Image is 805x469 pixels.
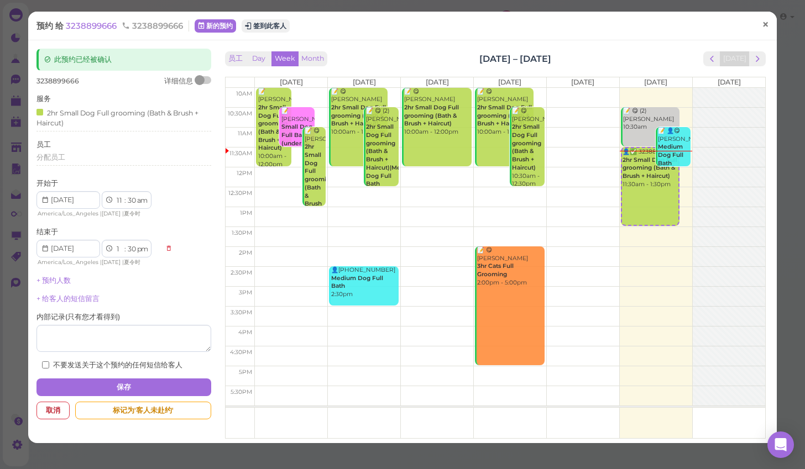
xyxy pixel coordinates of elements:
a: + 预约人数 [36,276,71,284]
label: 不要发送关于这个预约的任何短信给客人 [42,360,182,370]
span: × [762,17,769,33]
b: Medium Dog Full Bath [658,143,683,166]
div: 详细信息 [164,76,193,86]
span: 3238899666 [36,77,79,85]
span: [DATE] [644,78,667,86]
b: 2hr Small Dog Full grooming (Bath & Brush + Haircut) [512,123,541,171]
span: 5:30pm [231,388,252,396]
button: Month [298,51,327,66]
div: 预约 给 [36,20,189,31]
span: 12pm [237,170,252,177]
b: 2hr Small Dog Full grooming (Bath & Brush + Haircut) [477,104,532,127]
div: 2hr Small Dog Full grooming (Bath & Brush + Haircut) [36,107,208,128]
span: [DATE] [280,78,303,86]
div: 标记为'客人未赴约' [75,402,211,419]
span: 11am [238,130,252,137]
button: 员工 [225,51,246,66]
span: 11:30am [229,150,252,157]
b: Medium Dog Full Bath [331,275,383,290]
button: 保存 [36,378,211,396]
div: 📝 😋 [PERSON_NAME] 2:00pm - 5:00pm [477,246,545,287]
span: 12:30pm [228,189,252,197]
a: 新的预约 [195,19,236,33]
span: 4pm [238,329,252,336]
label: 员工 [36,140,51,150]
span: 分配员工 [36,153,65,161]
span: 夏令时 [124,259,140,266]
span: [DATE] [718,78,741,86]
span: 10:30am [228,110,252,117]
div: 取消 [36,402,70,419]
b: 2hr Small Dog Full grooming (Bath & Brush + Haircut) [331,104,386,127]
div: 此预约已经被确认 [36,49,211,71]
div: 📝 😋 (2) [PERSON_NAME] 10:30am [623,107,679,131]
span: [DATE] [498,78,521,86]
div: 📝 😋 [PERSON_NAME] 10:00am - 12:00pm [331,88,388,136]
div: 📝 👤😋 [PERSON_NAME] 50 11:00am [657,127,691,184]
div: 📝 😋 [PERSON_NAME] 10:00am - 12:00pm [404,88,472,136]
span: [DATE] [571,78,594,86]
div: | | [36,257,160,267]
span: 1:30pm [232,229,252,236]
div: 📝 😋 [PERSON_NAME] 11:00am - 1:00pm [304,127,326,249]
span: 3pm [239,289,252,296]
label: 内部记录 ( 只有您才看得到 ) [36,312,120,322]
b: 2hr Small Dog Full grooming (Bath & Brush + Haircut) [258,104,287,151]
span: [DATE] [102,259,121,266]
h2: [DATE] – [DATE] [479,52,551,65]
span: [DATE] [353,78,376,86]
button: [DATE] [720,51,750,66]
span: 4:30pm [230,349,252,356]
div: | | [36,209,160,219]
span: 1pm [240,209,252,217]
a: 3238899666 [66,20,119,31]
span: 2:30pm [231,269,252,276]
button: prev [703,51,720,66]
label: 结束于 [36,227,58,237]
span: 3:30pm [231,309,252,316]
a: + 给客人的短信留言 [36,294,100,303]
input: 不要发送关于这个预约的任何短信给客人 [42,361,49,368]
div: 📝 [PERSON_NAME] 10:00am - 12:00pm [258,88,291,169]
span: 10am [236,90,252,97]
span: 5pm [239,368,252,376]
b: 2hr Small Dog Full grooming (Bath & Brush + Haircut) [305,143,334,223]
div: Open Intercom Messenger [767,431,794,458]
label: 服务 [36,94,51,104]
span: 3238899666 [122,20,183,31]
div: 👤✅ 3238899666 11:30am - 1:30pm [622,148,678,188]
div: 📝 [PERSON_NAME] 10:30am [281,107,315,164]
button: 签到此客人 [242,19,290,33]
div: 📝 😋 [PERSON_NAME] 10:00am - 12:00pm [477,88,534,136]
button: Week [271,51,299,66]
span: 2pm [239,249,252,256]
span: [DATE] [102,210,121,217]
b: 3hr Cats Full Grooming [477,262,514,278]
a: × [755,13,776,39]
div: 📝 😋 (2) [PERSON_NAME] 10:30am - 12:30pm [365,107,399,204]
button: Day [245,51,272,66]
div: 📝 😋 [PERSON_NAME] 10:30am - 12:30pm [511,107,545,188]
div: 👤[PHONE_NUMBER] 2:30pm [331,266,399,299]
span: America/Los_Angeles [38,259,98,266]
span: America/Los_Angeles [38,210,98,217]
b: Small Dog Full Bath (under 15 pounds) [281,123,312,155]
span: [DATE] [426,78,449,86]
span: 夏令时 [124,210,140,217]
b: 2hr Small Dog Full grooming (Bath & Brush + Haircut) [623,156,677,180]
b: 2hr Small Dog Full grooming (Bath & Brush + Haircut)|Medium Dog Full Bath [366,123,416,187]
button: next [749,51,766,66]
b: 2hr Small Dog Full grooming (Bath & Brush + Haircut) [404,104,459,127]
label: 开始于 [36,178,58,188]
